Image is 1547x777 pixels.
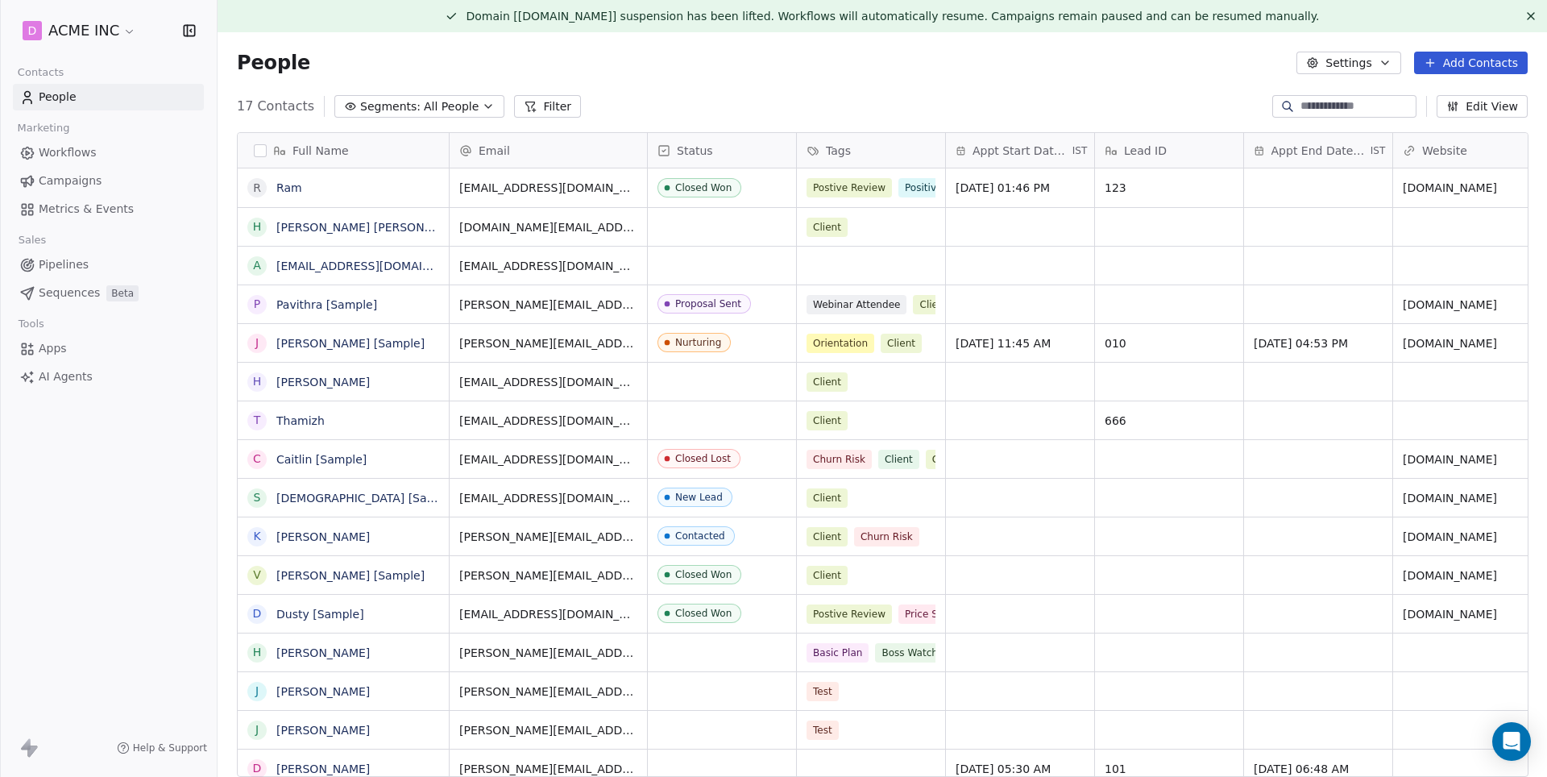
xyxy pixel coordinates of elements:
a: Apps [13,335,204,362]
div: J [255,334,259,351]
span: Client [807,566,848,585]
span: Appt End Date/Time [1271,143,1367,159]
span: Client [881,334,922,353]
span: Client [807,218,848,237]
a: Workflows [13,139,204,166]
button: Add Contacts [1414,52,1528,74]
button: Filter [514,95,581,118]
span: Sales [11,228,53,252]
span: [EMAIL_ADDRESS][DOMAIN_NAME] [459,374,637,390]
div: K [253,528,260,545]
span: Client [926,450,967,469]
div: C [253,451,261,467]
div: h [253,218,262,235]
a: [PERSON_NAME] [276,376,370,388]
div: Tags [797,133,945,168]
a: Dusty [Sample] [276,608,364,621]
span: Boss Watching [875,643,959,663]
span: Tags [826,143,851,159]
span: Webinar Attendee [807,295,906,314]
span: Full Name [292,143,349,159]
span: [PERSON_NAME][EMAIL_ADDRESS][DOMAIN_NAME] [459,335,637,351]
span: [PERSON_NAME][EMAIL_ADDRESS][DOMAIN_NAME] [459,297,637,313]
div: Closed Won [675,569,732,580]
span: Churn Risk [807,450,872,469]
span: Email [479,143,510,159]
span: [PERSON_NAME][EMAIL_ADDRESS][DOMAIN_NAME] [459,722,637,738]
a: [PERSON_NAME] [276,724,370,737]
a: [DEMOGRAPHIC_DATA] [Sample] [276,492,459,505]
span: Test [807,682,839,701]
span: [EMAIL_ADDRESS][DOMAIN_NAME] [459,180,637,196]
span: [EMAIL_ADDRESS][DOMAIN_NAME] [459,451,637,467]
a: [PERSON_NAME] [276,530,370,543]
a: [DOMAIN_NAME] [1403,181,1497,194]
span: Appt Start Date/Time [973,143,1069,159]
span: IST [1072,144,1088,157]
span: [PERSON_NAME][EMAIL_ADDRESS][DOMAIN_NAME] [459,684,637,700]
a: [DOMAIN_NAME] [1403,337,1497,350]
a: [DOMAIN_NAME] [1403,298,1497,311]
a: Thamizh [276,414,325,427]
button: Settings [1296,52,1400,74]
a: Campaigns [13,168,204,194]
span: Campaigns [39,172,102,189]
span: Postive Review [807,605,892,624]
span: Beta [106,285,139,301]
div: H [253,644,262,661]
div: D [253,760,262,777]
div: Status [648,133,796,168]
div: j [255,683,259,700]
button: Edit View [1437,95,1528,118]
span: [EMAIL_ADDRESS][DOMAIN_NAME] [459,413,637,429]
span: AI Agents [39,368,93,385]
a: [DOMAIN_NAME] [1403,492,1497,505]
a: SequencesBeta [13,280,204,306]
span: [PERSON_NAME][EMAIL_ADDRESS][DOMAIN_NAME] [459,645,637,661]
div: Full Name [238,133,449,168]
span: Marketing [10,116,77,140]
a: People [13,84,204,110]
div: P [254,296,260,313]
span: 101 [1105,761,1234,777]
div: S [254,489,261,506]
div: Closed Won [675,608,732,619]
div: R [253,180,261,197]
a: [PERSON_NAME] [276,685,370,698]
span: Pipelines [39,256,89,273]
a: [PERSON_NAME] [276,646,370,659]
span: Segments: [360,98,421,115]
a: Ram [276,181,302,194]
span: [DATE] 11:45 AM [956,335,1085,351]
a: [PERSON_NAME] [Sample] [276,337,425,350]
div: Closed Lost [675,453,731,464]
span: Lead ID [1124,143,1167,159]
span: [PERSON_NAME][EMAIL_ADDRESS][DOMAIN_NAME] [459,529,637,545]
span: [PERSON_NAME][EMAIL_ADDRESS][DOMAIN_NAME] [459,761,637,777]
a: Caitlin [Sample] [276,453,367,466]
span: ACME INC [48,20,119,41]
span: Client [807,527,848,546]
span: [DATE] 06:48 AM [1254,761,1383,777]
span: All People [424,98,479,115]
span: Postive Review [807,178,892,197]
a: [PERSON_NAME] [276,762,370,775]
span: Domain [[DOMAIN_NAME]] suspension has been lifted. Workflows will automatically resume. Campaigns... [466,10,1319,23]
span: 17 Contacts [237,97,314,116]
span: [EMAIL_ADDRESS][DOMAIN_NAME] [459,606,637,622]
div: Proposal Sent [675,298,741,310]
span: Basic Plan [807,643,869,663]
span: [EMAIL_ADDRESS][DOMAIN_NAME] [459,490,637,506]
span: Contacts [10,60,71,85]
span: Churn Risk [854,527,919,546]
span: [EMAIL_ADDRESS][DOMAIN_NAME] [459,258,637,274]
span: Apps [39,340,67,357]
span: [PERSON_NAME][EMAIL_ADDRESS][DOMAIN_NAME] [459,567,637,584]
a: Help & Support [117,742,207,754]
span: Positive Review [898,178,986,197]
div: H [253,373,262,390]
a: Pavithra [Sample] [276,298,377,311]
a: [EMAIL_ADDRESS][DOMAIN_NAME] [276,260,474,272]
div: Nurturing [675,337,721,348]
div: Website [1393,133,1541,168]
